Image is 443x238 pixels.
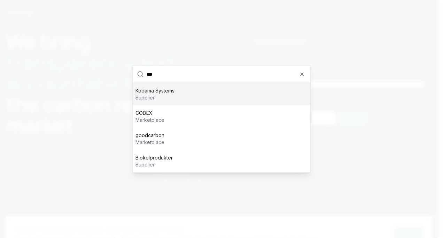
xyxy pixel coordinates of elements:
[135,154,173,161] p: Biokolprodukter
[135,87,174,94] p: Kodama Systems
[135,110,164,117] p: CODEX
[135,139,164,146] p: marketplace
[135,161,173,168] p: supplier
[135,117,164,124] p: marketplace
[135,94,174,101] p: supplier
[135,132,164,139] p: goodcarbon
